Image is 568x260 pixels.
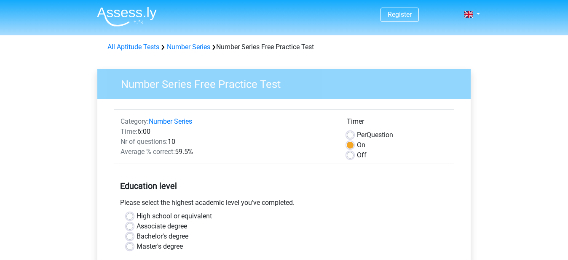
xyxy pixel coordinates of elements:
[114,127,340,137] div: 6:00
[104,42,464,52] div: Number Series Free Practice Test
[114,147,340,157] div: 59.5%
[121,138,168,146] span: Nr of questions:
[111,74,464,91] h3: Number Series Free Practice Test
[137,221,187,231] label: Associate degree
[121,148,175,156] span: Average % correct:
[149,117,192,125] a: Number Series
[357,140,365,150] label: On
[121,127,137,135] span: Time:
[357,130,393,140] label: Question
[107,43,159,51] a: All Aptitude Tests
[137,211,212,221] label: High school or equivalent
[137,231,188,241] label: Bachelor's degree
[137,241,183,252] label: Master's degree
[347,117,447,130] div: Timer
[114,137,340,147] div: 10
[120,178,448,194] h5: Education level
[97,7,157,27] img: Assessly
[357,150,367,160] label: Off
[167,43,210,51] a: Number Series
[357,131,367,139] span: Per
[114,198,454,211] div: Please select the highest academic level you’ve completed.
[388,11,412,19] a: Register
[121,117,149,125] span: Category:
